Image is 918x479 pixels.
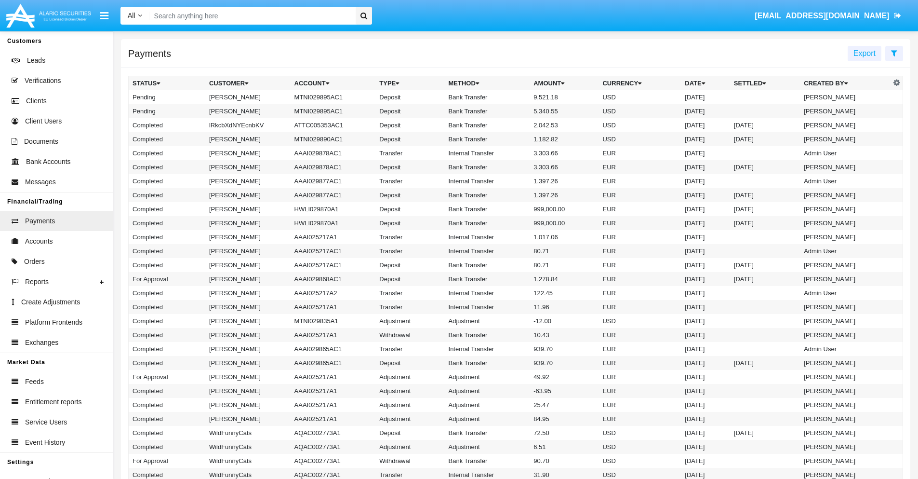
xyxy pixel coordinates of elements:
[530,76,599,91] th: Amount
[800,412,891,426] td: [PERSON_NAME]
[530,314,599,328] td: -12.00
[681,412,730,426] td: [DATE]
[800,314,891,328] td: [PERSON_NAME]
[205,230,291,244] td: [PERSON_NAME]
[25,338,58,348] span: Exchanges
[681,132,730,146] td: [DATE]
[530,286,599,300] td: 122.45
[129,342,205,356] td: Completed
[291,440,376,454] td: AQAC002773A1
[599,328,681,342] td: EUR
[375,426,444,440] td: Deposit
[291,244,376,258] td: AAAI025217AC1
[445,412,530,426] td: Adjustment
[205,454,291,468] td: WildFunnyCats
[530,328,599,342] td: 10.43
[445,426,530,440] td: Bank Transfer
[681,146,730,160] td: [DATE]
[681,300,730,314] td: [DATE]
[800,426,891,440] td: [PERSON_NAME]
[129,440,205,454] td: Completed
[530,426,599,440] td: 72.50
[205,202,291,216] td: [PERSON_NAME]
[129,356,205,370] td: Completed
[291,398,376,412] td: AAAI025217A1
[375,90,444,104] td: Deposit
[445,146,530,160] td: Internal Transfer
[681,202,730,216] td: [DATE]
[800,230,891,244] td: [PERSON_NAME]
[205,300,291,314] td: [PERSON_NAME]
[291,90,376,104] td: MTNI029895AC1
[375,244,444,258] td: Transfer
[599,76,681,91] th: Currency
[530,230,599,244] td: 1,017.06
[25,377,44,387] span: Feeds
[445,384,530,398] td: Adjustment
[445,160,530,174] td: Bank Transfer
[800,300,891,314] td: [PERSON_NAME]
[730,118,800,132] td: [DATE]
[800,398,891,412] td: [PERSON_NAME]
[375,118,444,132] td: Deposit
[681,216,730,230] td: [DATE]
[681,440,730,454] td: [DATE]
[375,146,444,160] td: Transfer
[291,230,376,244] td: AAAI025217A1
[730,160,800,174] td: [DATE]
[129,118,205,132] td: Completed
[445,440,530,454] td: Adjustment
[129,90,205,104] td: Pending
[291,76,376,91] th: Account
[205,398,291,412] td: [PERSON_NAME]
[599,90,681,104] td: USD
[599,160,681,174] td: EUR
[599,454,681,468] td: USD
[375,454,444,468] td: Withdrawal
[129,202,205,216] td: Completed
[25,116,62,126] span: Client Users
[800,90,891,104] td: [PERSON_NAME]
[530,342,599,356] td: 939.70
[21,297,80,307] span: Create Adjustments
[848,46,881,61] button: Export
[681,328,730,342] td: [DATE]
[25,76,61,86] span: Verifications
[530,370,599,384] td: 49.92
[291,272,376,286] td: AAAI029868AC1
[445,118,530,132] td: Bank Transfer
[530,300,599,314] td: 11.96
[800,244,891,258] td: Admin User
[445,328,530,342] td: Bank Transfer
[599,370,681,384] td: EUR
[291,356,376,370] td: AAAI029865AC1
[291,314,376,328] td: MTNI029835A1
[205,244,291,258] td: [PERSON_NAME]
[129,146,205,160] td: Completed
[530,384,599,398] td: -63.95
[599,426,681,440] td: USD
[205,76,291,91] th: Customer
[445,356,530,370] td: Bank Transfer
[291,216,376,230] td: HWLI029870A1
[730,202,800,216] td: [DATE]
[530,188,599,202] td: 1,397.26
[205,104,291,118] td: [PERSON_NAME]
[129,160,205,174] td: Completed
[681,426,730,440] td: [DATE]
[24,137,58,147] span: Documents
[681,118,730,132] td: [DATE]
[599,258,681,272] td: EUR
[205,328,291,342] td: [PERSON_NAME]
[599,188,681,202] td: EUR
[530,174,599,188] td: 1,397.26
[25,236,53,246] span: Accounts
[128,50,171,57] h5: Payments
[291,370,376,384] td: AAAI025217A1
[129,300,205,314] td: Completed
[530,398,599,412] td: 25.47
[800,286,891,300] td: Admin User
[205,412,291,426] td: [PERSON_NAME]
[800,342,891,356] td: Admin User
[291,384,376,398] td: AAAI025217A1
